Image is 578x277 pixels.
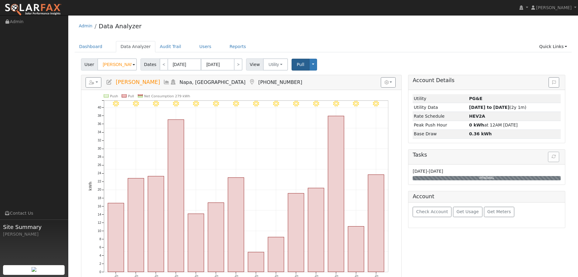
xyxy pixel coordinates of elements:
rect: onclick="" [348,227,364,272]
a: Edit User (35889) [106,79,113,85]
span: [PERSON_NAME] [116,79,160,85]
rect: onclick="" [128,178,144,272]
input: Select a User [97,58,137,71]
rect: onclick="" [248,252,264,272]
a: Quick Links [535,41,572,52]
text: 20 [98,188,101,192]
span: [PHONE_NUMBER] [258,79,302,85]
text: Push [110,94,118,98]
strong: [DATE] to [DATE] [469,105,509,110]
i: 8/16 - Clear [293,101,299,107]
i: 8/08 - Clear [133,101,139,107]
span: User [81,58,98,71]
strong: P [469,114,485,119]
text: 32 [98,139,101,142]
text: 6 [99,246,101,249]
h5: Account [413,193,434,199]
text: Pull [128,94,134,98]
text: 26 [98,164,101,167]
text: 36 [98,122,101,126]
td: Peak Push Hour [413,121,468,130]
a: Login As (last Never) [170,79,177,85]
text: kWh [88,182,93,191]
i: 8/20 - Clear [373,101,379,107]
a: Data Analyzer [116,41,155,52]
text: 24 [98,172,101,175]
text: 18 [98,196,101,200]
button: Check Account [413,207,451,217]
span: (2y 1m) [469,105,526,110]
div: PENDING [413,176,561,180]
button: Pull [292,59,309,71]
button: Get Usage [453,207,482,217]
rect: onclick="" [368,175,384,272]
td: Utility [413,94,468,103]
a: Map [248,79,255,85]
span: Check Account [416,209,448,214]
strong: ID: 17204212, authorized: 08/21/25 [469,96,482,101]
rect: onclick="" [168,120,184,272]
span: Pull [297,62,304,67]
a: > [234,58,242,71]
a: Data Analyzer [99,23,141,30]
a: Reports [225,41,251,52]
span: View [246,58,263,71]
h5: Tasks [413,152,561,158]
span: Get Usage [457,209,479,214]
td: at 12AM [DATE] [468,121,561,130]
span: Dates [140,58,160,71]
text: Net Consumption 279 kWh [144,94,190,98]
rect: onclick="" [228,178,244,272]
rect: onclick="" [268,237,284,272]
rect: onclick="" [108,203,124,272]
div: [PERSON_NAME] [3,231,65,237]
text: 28 [98,155,101,159]
text: 40 [98,106,101,109]
a: Audit Trail [155,41,186,52]
h5: Account Details [413,77,561,84]
text: 30 [98,147,101,151]
i: 8/14 - Clear [253,101,259,107]
rect: onclick="" [148,176,164,272]
i: 8/09 - Clear [153,101,159,107]
text: 38 [98,114,101,117]
rect: onclick="" [288,193,304,272]
text: 22 [98,180,101,183]
button: Issue History [549,77,559,88]
span: Site Summary [3,223,65,231]
i: 8/07 - Clear [113,101,119,107]
rect: onclick="" [308,188,324,272]
i: 8/15 - Clear [273,101,279,107]
text: 4 [99,254,101,257]
i: 8/17 - Clear [313,101,319,107]
rect: onclick="" [188,214,204,272]
a: < [160,58,168,71]
button: Get Meters [484,207,515,217]
i: 8/11 - Clear [193,101,199,107]
span: [DATE]-[DATE] [413,169,443,174]
text: 12 [98,221,101,224]
i: 8/18 - Clear [333,101,339,107]
span: Get Meters [487,209,511,214]
rect: onclick="" [208,203,224,272]
a: Dashboard [75,41,107,52]
span: Napa, [GEOGRAPHIC_DATA] [180,79,246,85]
text: 14 [98,213,101,216]
text: 2 [99,262,101,265]
span: [PERSON_NAME] [536,5,572,10]
a: Multi-Series Graph [163,79,170,85]
text: 0 [99,270,101,274]
td: Base Draw [413,130,468,138]
strong: 0.36 kWh [469,131,492,136]
td: Rate Schedule [413,112,468,121]
text: 8 [99,237,101,241]
button: Utility [263,58,288,71]
i: 8/13 - Clear [233,101,239,107]
a: Admin [79,23,93,28]
strong: 0 kWh [469,123,484,127]
text: 10 [98,229,101,233]
i: 8/19 - Clear [353,101,359,107]
img: SolarFax [5,3,62,16]
rect: onclick="" [328,116,344,272]
text: 16 [98,205,101,208]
